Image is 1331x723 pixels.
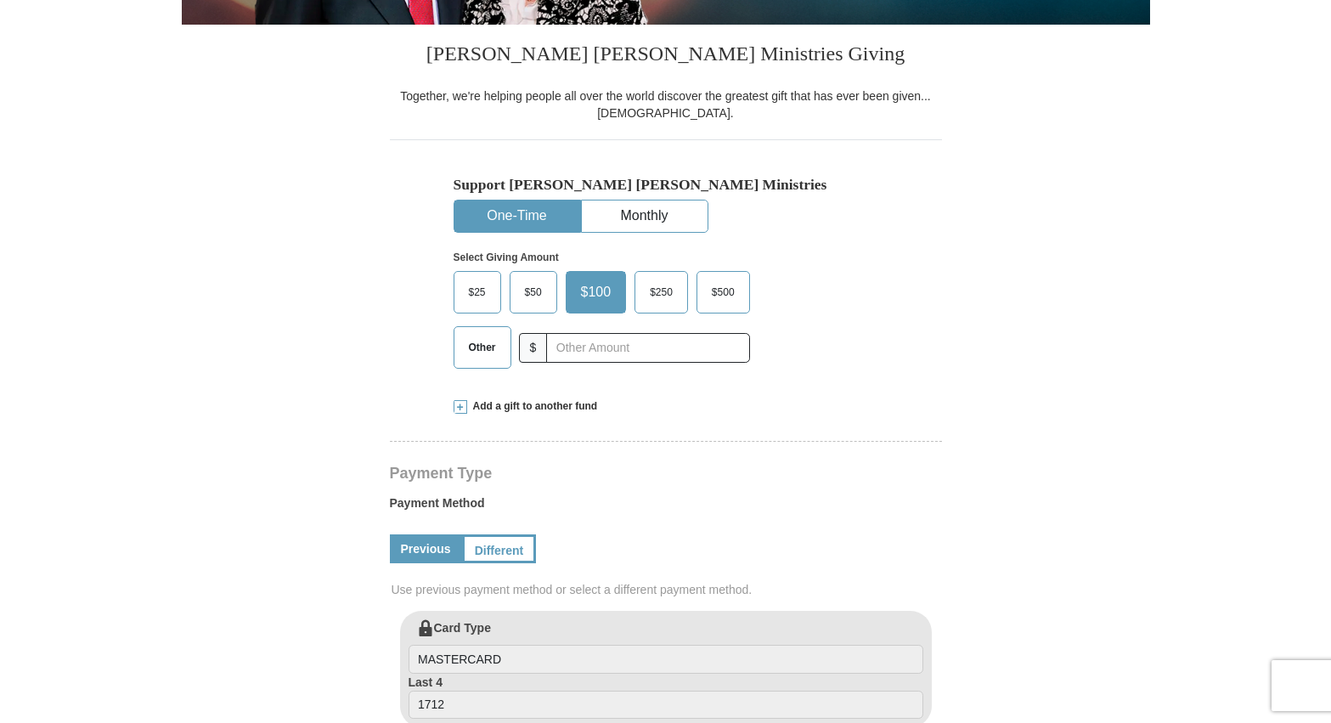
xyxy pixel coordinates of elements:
[641,280,681,305] span: $250
[390,466,942,480] h4: Payment Type
[390,494,942,520] label: Payment Method
[703,280,743,305] span: $500
[390,25,942,88] h3: [PERSON_NAME] [PERSON_NAME] Ministries Giving
[409,691,923,720] input: Last 4
[462,534,537,563] a: Different
[390,534,462,563] a: Previous
[409,645,923,674] input: Card Type
[572,280,620,305] span: $100
[467,399,598,414] span: Add a gift to another fund
[392,581,944,598] span: Use previous payment method or select a different payment method.
[454,201,580,232] button: One-Time
[516,280,550,305] span: $50
[454,176,878,194] h5: Support [PERSON_NAME] [PERSON_NAME] Ministries
[460,335,505,360] span: Other
[454,251,559,263] strong: Select Giving Amount
[409,674,923,720] label: Last 4
[582,201,708,232] button: Monthly
[409,619,923,674] label: Card Type
[519,333,548,363] span: $
[460,280,494,305] span: $25
[390,88,942,121] div: Together, we're helping people all over the world discover the greatest gift that has ever been g...
[546,333,749,363] input: Other Amount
